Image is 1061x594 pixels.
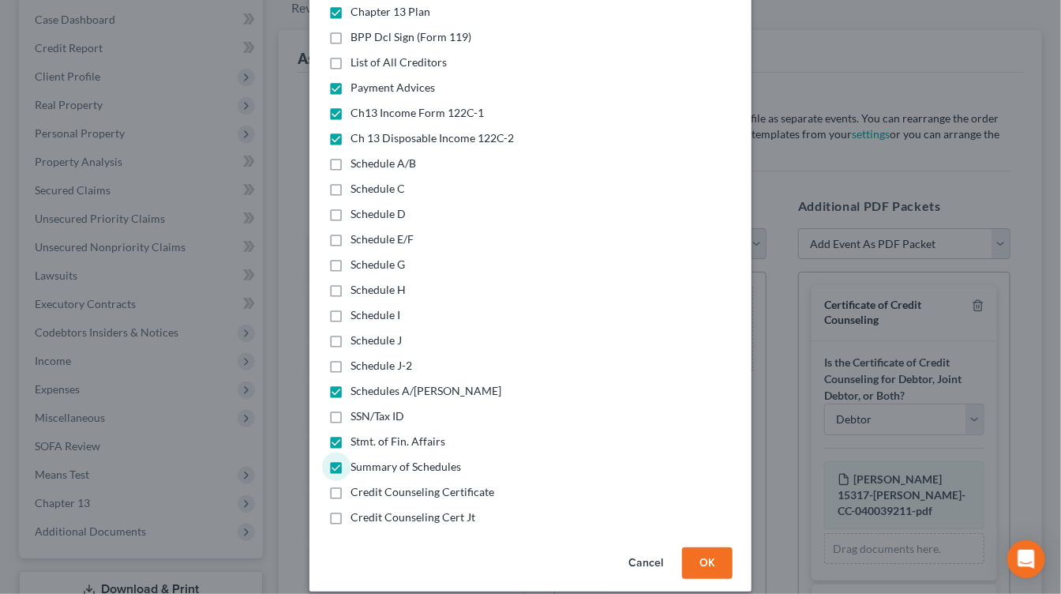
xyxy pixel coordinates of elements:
[351,156,416,170] span: Schedule A/B
[351,384,501,397] span: Schedules A/[PERSON_NAME]
[351,207,406,220] span: Schedule D
[351,5,430,18] span: Chapter 13 Plan
[351,485,494,498] span: Credit Counseling Certificate
[351,434,445,448] span: Stmt. of Fin. Affairs
[1007,540,1045,578] div: Open Intercom Messenger
[616,547,676,579] button: Cancel
[351,55,447,69] span: List of All Creditors
[351,81,435,94] span: Payment Advices
[351,333,402,347] span: Schedule J
[351,460,461,473] span: Summary of Schedules
[351,106,484,119] span: Ch13 Income Form 122C-1
[351,258,405,271] span: Schedule G
[351,131,514,145] span: Ch 13 Disposable Income 122C-2
[351,182,405,195] span: Schedule C
[351,232,414,246] span: Schedule E/F
[682,547,733,579] button: OK
[351,409,404,423] span: SSN/Tax ID
[351,283,406,296] span: Schedule H
[351,30,471,43] span: BPP Dcl Sign (Form 119)
[351,308,400,321] span: Schedule I
[351,510,475,524] span: Credit Counseling Cert Jt
[351,359,412,372] span: Schedule J-2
